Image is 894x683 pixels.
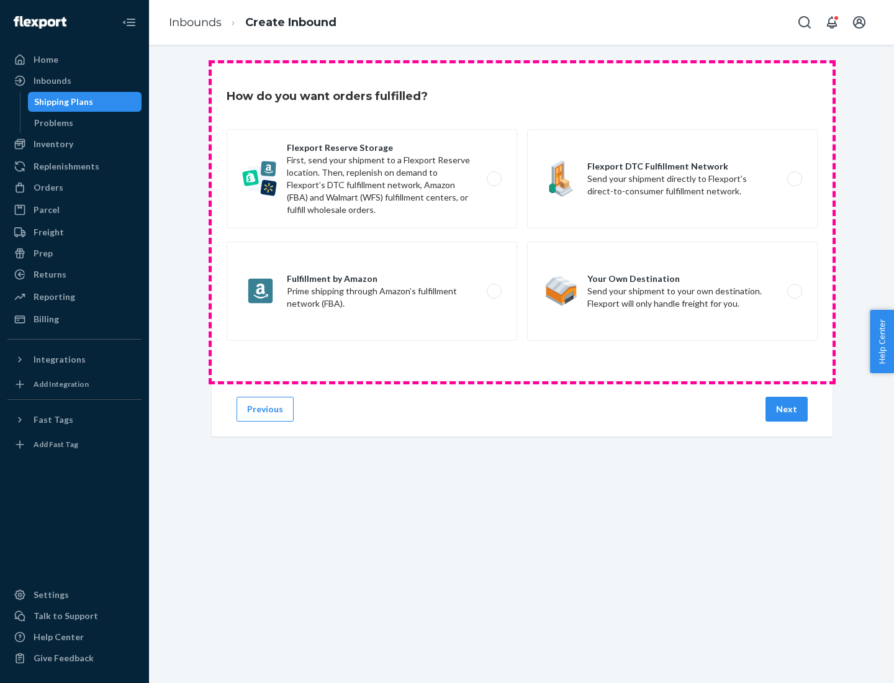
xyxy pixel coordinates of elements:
[159,4,346,41] ol: breadcrumbs
[7,222,142,242] a: Freight
[7,265,142,284] a: Returns
[34,313,59,325] div: Billing
[34,610,98,622] div: Talk to Support
[34,353,86,366] div: Integrations
[34,439,78,450] div: Add Fast Tag
[7,50,142,70] a: Home
[34,226,64,238] div: Freight
[7,134,142,154] a: Inventory
[7,435,142,455] a: Add Fast Tag
[7,156,142,176] a: Replenishments
[169,16,222,29] a: Inbounds
[34,181,63,194] div: Orders
[7,585,142,605] a: Settings
[7,200,142,220] a: Parcel
[34,589,69,601] div: Settings
[28,92,142,112] a: Shipping Plans
[245,16,336,29] a: Create Inbound
[34,268,66,281] div: Returns
[7,648,142,668] button: Give Feedback
[34,160,99,173] div: Replenishments
[7,309,142,329] a: Billing
[870,310,894,373] button: Help Center
[14,16,66,29] img: Flexport logo
[34,96,93,108] div: Shipping Plans
[7,350,142,369] button: Integrations
[34,117,73,129] div: Problems
[7,410,142,430] button: Fast Tags
[7,287,142,307] a: Reporting
[34,291,75,303] div: Reporting
[34,204,60,216] div: Parcel
[34,247,53,260] div: Prep
[227,88,428,104] h3: How do you want orders fulfilled?
[34,53,58,66] div: Home
[7,374,142,394] a: Add Integration
[34,138,73,150] div: Inventory
[237,397,294,422] button: Previous
[7,71,142,91] a: Inbounds
[34,75,71,87] div: Inbounds
[7,606,142,626] a: Talk to Support
[792,10,817,35] button: Open Search Box
[34,379,89,389] div: Add Integration
[847,10,872,35] button: Open account menu
[34,631,84,643] div: Help Center
[28,113,142,133] a: Problems
[7,178,142,197] a: Orders
[819,10,844,35] button: Open notifications
[34,652,94,664] div: Give Feedback
[117,10,142,35] button: Close Navigation
[765,397,808,422] button: Next
[34,414,73,426] div: Fast Tags
[7,627,142,647] a: Help Center
[7,243,142,263] a: Prep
